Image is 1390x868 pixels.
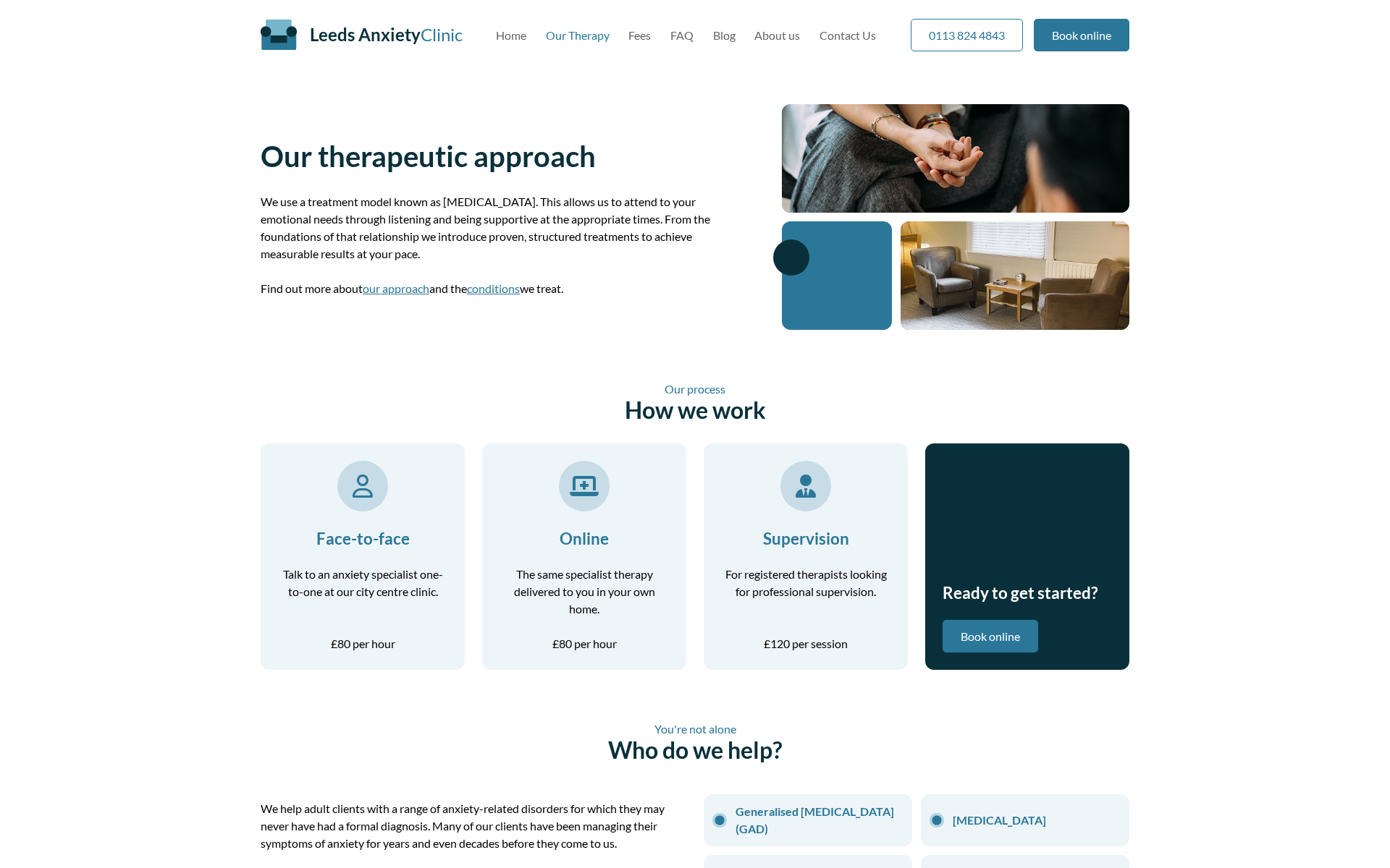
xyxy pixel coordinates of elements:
a: About us [754,28,800,42]
p: £80 per hour [500,635,669,652]
h1: Our therapeutic approach [261,139,747,174]
h3: Ready to get started? [943,583,1112,603]
img: Close up of a therapy session [782,104,1129,213]
p: We help adult clients with a range of anxiety-related disorders for which they may never have had... [261,800,686,852]
p: £80 per hour [278,635,447,652]
a: Home [496,28,526,42]
p: Talk to an anxiety specialist one-to-one at our city centre clinic. [278,566,447,600]
h3: Online [500,529,669,548]
a: Our Therapy [546,28,610,42]
p: £120 per session [721,635,890,652]
a: Book online [1034,19,1129,51]
a: Fees [628,28,651,42]
a: Blog [713,28,736,42]
p: For registered therapists looking for professional supervision. [721,566,890,600]
a: conditions [467,281,520,295]
p: The same specialist therapy delivered to you in your own home. [500,566,669,618]
span: Our process [261,382,1129,396]
span: You're not alone [261,722,1129,736]
a: 0113 824 4843 [911,19,1023,51]
h2: Who do we help? [261,722,1129,764]
a: Generalised [MEDICAL_DATA] (GAD) [736,803,903,838]
a: Supervision For registered therapists looking for professional supervision. £120 per session [721,461,890,652]
h2: How we work [261,382,1129,424]
img: Therapy room [901,221,1129,330]
p: We use a treatment model known as [MEDICAL_DATA]. This allows us to attend to your emotional need... [261,193,747,263]
h3: Face-to-face [278,529,447,548]
a: Face-to-face Talk to an anxiety specialist one-to-one at our city centre clinic. £80 per hour [278,461,447,652]
p: Find out more about and the we treat. [261,280,747,297]
a: our approach [363,281,429,295]
a: FAQ [670,28,694,42]
a: [MEDICAL_DATA] [953,812,1121,829]
a: Leeds AnxietyClinic [310,24,463,45]
a: Book online [943,620,1038,652]
h3: Supervision [721,529,890,548]
span: Leeds Anxiety [310,24,421,45]
a: Contact Us [820,28,876,42]
a: Online The same specialist therapy delivered to you in your own home. £80 per hour [500,461,669,652]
